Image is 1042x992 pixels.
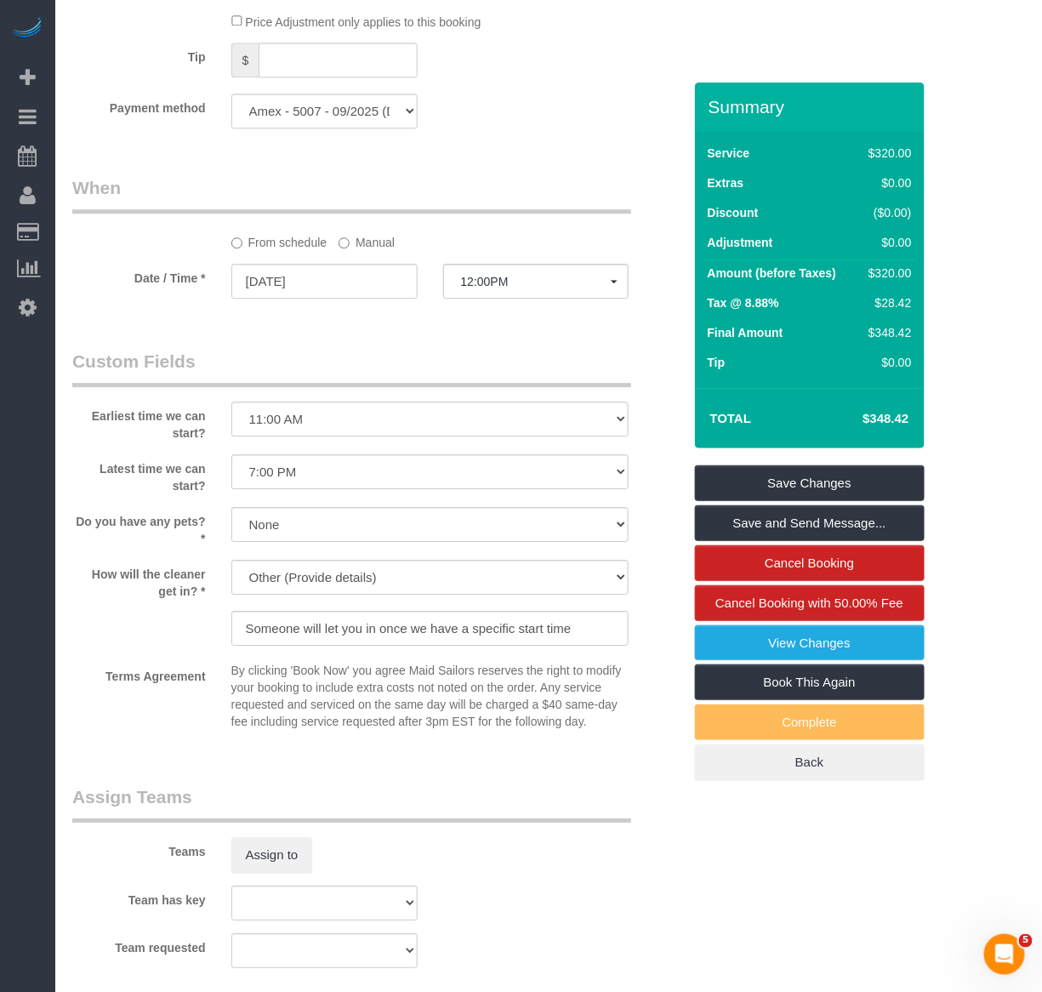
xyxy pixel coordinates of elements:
input: MM/DD/YYYY [231,264,418,299]
label: Adjustment [708,234,773,251]
label: Extras [708,174,744,191]
label: Tip [708,354,726,371]
span: 12:00PM [461,275,612,288]
a: Cancel Booking [695,545,925,581]
label: Payment method [60,94,219,117]
input: Manual [339,237,350,248]
div: ($0.00) [862,204,911,221]
div: $28.42 [862,294,911,311]
span: Price Adjustment only applies to this booking [245,14,481,28]
label: How will the cleaner get in? * [60,560,219,600]
div: $348.42 [862,324,911,341]
span: $ [231,43,259,77]
a: Save Changes [695,465,925,501]
strong: Total [710,411,752,425]
label: Discount [708,204,759,221]
label: Manual [339,228,395,251]
label: Tip [60,43,219,66]
label: Tax @ 8.88% [708,294,779,311]
iframe: Intercom live chat [984,934,1025,975]
a: Book This Again [695,664,925,700]
div: $0.00 [862,174,911,191]
label: From schedule [231,228,327,251]
a: Cancel Booking with 50.00% Fee [695,585,925,621]
div: $0.00 [862,234,911,251]
label: Team has key [60,886,219,909]
legend: Assign Teams [72,784,631,823]
label: Latest time we can start? [60,454,219,494]
div: $320.00 [862,145,911,162]
label: Final Amount [708,324,783,341]
label: Terms Agreement [60,662,219,685]
button: Assign to [231,837,313,873]
div: $320.00 [862,265,911,282]
label: Amount (before Taxes) [708,265,836,282]
div: $0.00 [862,354,911,371]
legend: Custom Fields [72,349,631,387]
button: 12:00PM [443,264,629,299]
label: Team requested [60,933,219,956]
legend: When [72,175,631,214]
span: Cancel Booking with 50.00% Fee [715,596,903,610]
a: Save and Send Message... [695,505,925,541]
label: Teams [60,837,219,860]
label: Service [708,145,750,162]
h3: Summary [709,97,916,117]
label: Date / Time * [60,264,219,287]
img: Automaid Logo [10,17,44,41]
h4: $348.42 [811,412,908,426]
label: Earliest time we can start? [60,402,219,442]
a: View Changes [695,625,925,661]
input: From schedule [231,237,242,248]
a: Back [695,744,925,780]
p: By clicking 'Book Now' you agree Maid Sailors reserves the right to modify your booking to includ... [231,662,629,730]
span: 5 [1019,934,1033,948]
label: Do you have any pets? * [60,507,219,547]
